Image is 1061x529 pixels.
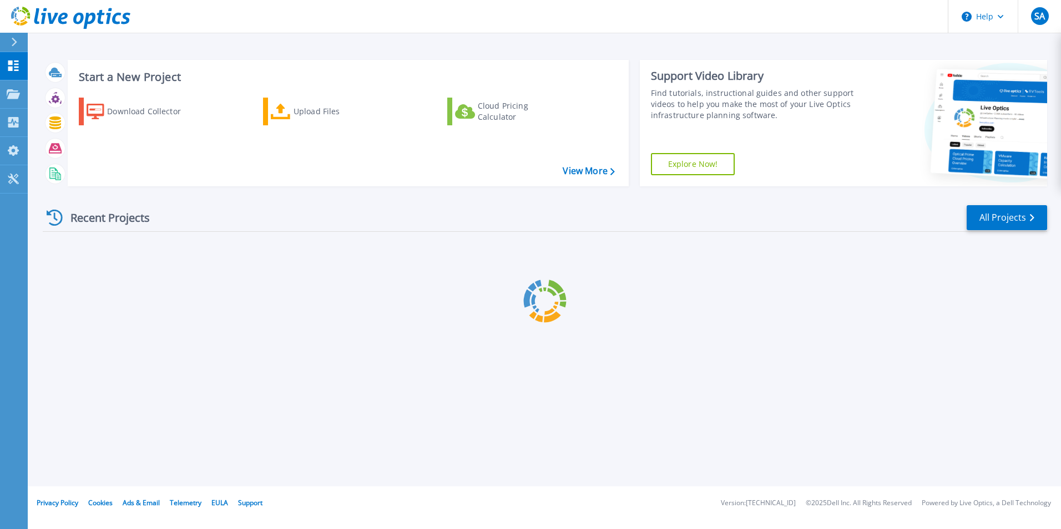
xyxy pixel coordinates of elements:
a: Cookies [88,498,113,507]
a: Cloud Pricing Calculator [447,98,571,125]
a: Download Collector [79,98,203,125]
a: Explore Now! [651,153,735,175]
a: Privacy Policy [37,498,78,507]
div: Cloud Pricing Calculator [478,100,567,123]
div: Find tutorials, instructional guides and other support videos to help you make the most of your L... [651,88,858,121]
a: Upload Files [263,98,387,125]
li: Powered by Live Optics, a Dell Technology [922,500,1051,507]
a: Support [238,498,262,507]
span: SA [1034,12,1045,21]
li: © 2025 Dell Inc. All Rights Reserved [806,500,912,507]
a: Ads & Email [123,498,160,507]
div: Support Video Library [651,69,858,83]
a: EULA [211,498,228,507]
div: Download Collector [107,100,196,123]
a: All Projects [967,205,1047,230]
a: Telemetry [170,498,201,507]
h3: Start a New Project [79,71,614,83]
li: Version: [TECHNICAL_ID] [721,500,796,507]
div: Recent Projects [43,204,165,231]
a: View More [563,166,614,176]
div: Upload Files [294,100,382,123]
